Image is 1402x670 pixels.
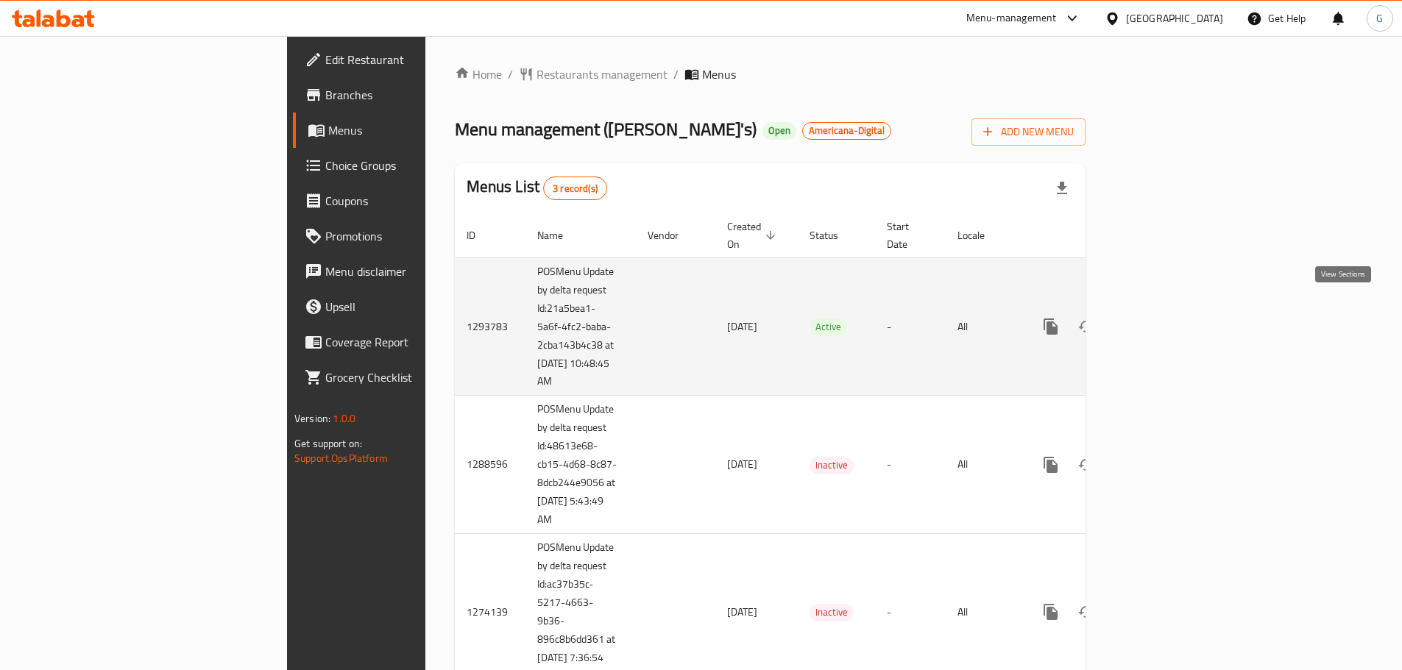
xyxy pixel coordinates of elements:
a: Upsell [293,289,521,324]
a: Menu disclaimer [293,254,521,289]
a: Branches [293,77,521,113]
div: Inactive [810,457,854,474]
span: Inactive [810,604,854,621]
div: Menu-management [966,10,1057,27]
span: Coverage Report [325,333,509,351]
span: Inactive [810,457,854,474]
span: Restaurants management [537,65,668,83]
span: Grocery Checklist [325,368,509,386]
td: All [946,396,1022,534]
nav: breadcrumb [455,65,1086,83]
button: more [1033,447,1069,482]
td: - [875,396,946,534]
a: Support.OpsPlatform [294,449,388,468]
span: Menus [702,65,736,83]
h2: Menus List [467,176,607,200]
span: Add New Menu [983,123,1074,141]
span: Status [810,227,857,244]
span: Coupons [325,192,509,210]
span: ID [467,227,495,244]
button: Change Status [1069,594,1104,630]
a: Choice Groups [293,148,521,183]
th: Actions [1022,213,1186,258]
span: Get support on: [294,434,362,453]
span: Promotions [325,227,509,245]
button: Change Status [1069,447,1104,482]
span: Version: [294,409,330,428]
td: POSMenu Update by delta request Id:21a5bea1-5a6f-4fc2-baba-2cba143b4c38 at [DATE] 10:48:45 AM [525,257,636,396]
button: more [1033,594,1069,630]
span: Active [810,318,847,335]
span: [DATE] [727,455,757,474]
div: Total records count [543,177,607,200]
span: Edit Restaurant [325,51,509,68]
a: Coverage Report [293,324,521,360]
span: Created On [727,218,780,253]
span: 1.0.0 [333,409,355,428]
td: All [946,257,1022,396]
span: Open [762,124,796,137]
span: Americana-Digital [803,124,891,137]
span: Vendor [648,227,698,244]
span: [DATE] [727,602,757,621]
span: Locale [957,227,1004,244]
span: Branches [325,86,509,104]
a: Promotions [293,218,521,254]
a: Edit Restaurant [293,42,521,77]
span: Upsell [325,298,509,316]
a: Grocery Checklist [293,360,521,395]
span: [DATE] [727,317,757,336]
span: Menus [328,121,509,139]
a: Restaurants management [519,65,668,83]
div: Open [762,122,796,140]
span: Menu management ( [PERSON_NAME]'s ) [455,113,757,146]
button: Change Status [1069,309,1104,344]
span: Name [537,227,582,244]
span: Start Date [887,218,928,253]
span: Choice Groups [325,157,509,174]
button: Add New Menu [971,118,1086,146]
li: / [673,65,679,83]
div: Export file [1044,171,1080,206]
span: Menu disclaimer [325,263,509,280]
button: more [1033,309,1069,344]
a: Coupons [293,183,521,218]
span: 3 record(s) [544,182,606,196]
div: Inactive [810,604,854,621]
a: Menus [293,113,521,148]
div: [GEOGRAPHIC_DATA] [1126,10,1223,26]
td: - [875,257,946,396]
span: G [1376,10,1383,26]
td: POSMenu Update by delta request Id:48613e68-cb15-4d68-8c87-8dcb244e9056 at [DATE] 5:43:49 AM [525,396,636,534]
